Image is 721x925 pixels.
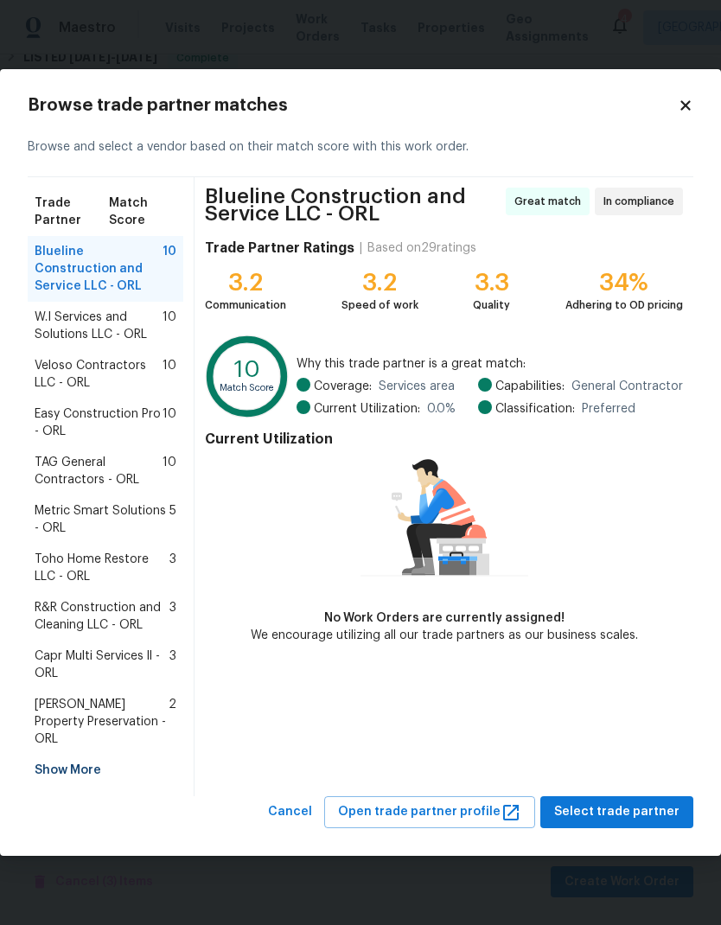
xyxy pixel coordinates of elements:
[35,309,163,343] span: W.I Services and Solutions LLC - ORL
[338,801,521,823] span: Open trade partner profile
[251,609,638,627] div: No Work Orders are currently assigned!
[582,400,635,418] span: Preferred
[495,378,565,395] span: Capabilities:
[35,647,169,682] span: Capr Multi Services ll - ORL
[35,599,169,634] span: R&R Construction and Cleaning LLC - ORL
[565,297,683,314] div: Adhering to OD pricing
[379,378,455,395] span: Services area
[234,358,260,381] text: 10
[251,627,638,644] div: We encourage utilizing all our trade partners as our business scales.
[163,454,176,488] span: 10
[354,239,367,257] div: |
[341,274,418,291] div: 3.2
[473,297,510,314] div: Quality
[35,696,169,748] span: [PERSON_NAME] Property Preservation - ORL
[205,239,354,257] h4: Trade Partner Ratings
[28,97,678,114] h2: Browse trade partner matches
[427,400,456,418] span: 0.0 %
[163,405,176,440] span: 10
[28,118,693,177] div: Browse and select a vendor based on their match score with this work order.
[169,599,176,634] span: 3
[169,551,176,585] span: 3
[109,195,176,229] span: Match Score
[554,801,680,823] span: Select trade partner
[35,551,169,585] span: Toho Home Restore LLC - ORL
[163,357,176,392] span: 10
[220,383,275,392] text: Match Score
[205,297,286,314] div: Communication
[169,696,176,748] span: 2
[163,309,176,343] span: 10
[314,400,420,418] span: Current Utilization:
[268,801,312,823] span: Cancel
[571,378,683,395] span: General Contractor
[35,405,163,440] span: Easy Construction Pro - ORL
[35,502,169,537] span: Metric Smart Solutions - ORL
[261,796,319,828] button: Cancel
[540,796,693,828] button: Select trade partner
[169,647,176,682] span: 3
[473,274,510,291] div: 3.3
[205,188,501,222] span: Blueline Construction and Service LLC - ORL
[341,297,418,314] div: Speed of work
[314,378,372,395] span: Coverage:
[603,193,681,210] span: In compliance
[35,243,163,295] span: Blueline Construction and Service LLC - ORL
[495,400,575,418] span: Classification:
[28,755,183,786] div: Show More
[297,355,683,373] span: Why this trade partner is a great match:
[35,454,163,488] span: TAG General Contractors - ORL
[35,195,109,229] span: Trade Partner
[324,796,535,828] button: Open trade partner profile
[35,357,163,392] span: Veloso Contractors LLC - ORL
[205,274,286,291] div: 3.2
[163,243,176,295] span: 10
[514,193,588,210] span: Great match
[205,431,683,448] h4: Current Utilization
[565,274,683,291] div: 34%
[169,502,176,537] span: 5
[367,239,476,257] div: Based on 29 ratings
